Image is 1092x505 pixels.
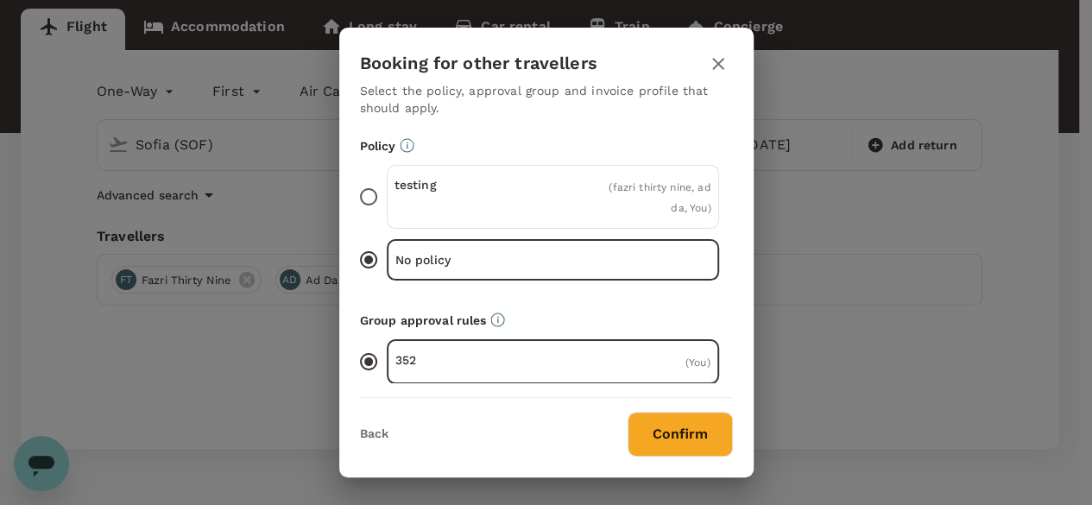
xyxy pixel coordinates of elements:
[609,181,710,214] span: ( fazri thirty nine, ad da, You )
[490,312,505,327] svg: Default approvers or custom approval rules (if available) are based on the user group.
[628,412,733,457] button: Confirm
[395,176,553,193] p: testing
[685,357,710,369] span: ( You )
[400,138,414,153] svg: Booking restrictions are based on the selected travel policy.
[395,351,553,369] p: 352
[360,312,733,329] p: Group approval rules
[360,82,733,117] p: Select the policy, approval group and invoice profile that should apply.
[360,54,597,73] h3: Booking for other travellers
[360,137,733,155] p: Policy
[395,251,553,268] p: No policy
[360,427,388,441] button: Back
